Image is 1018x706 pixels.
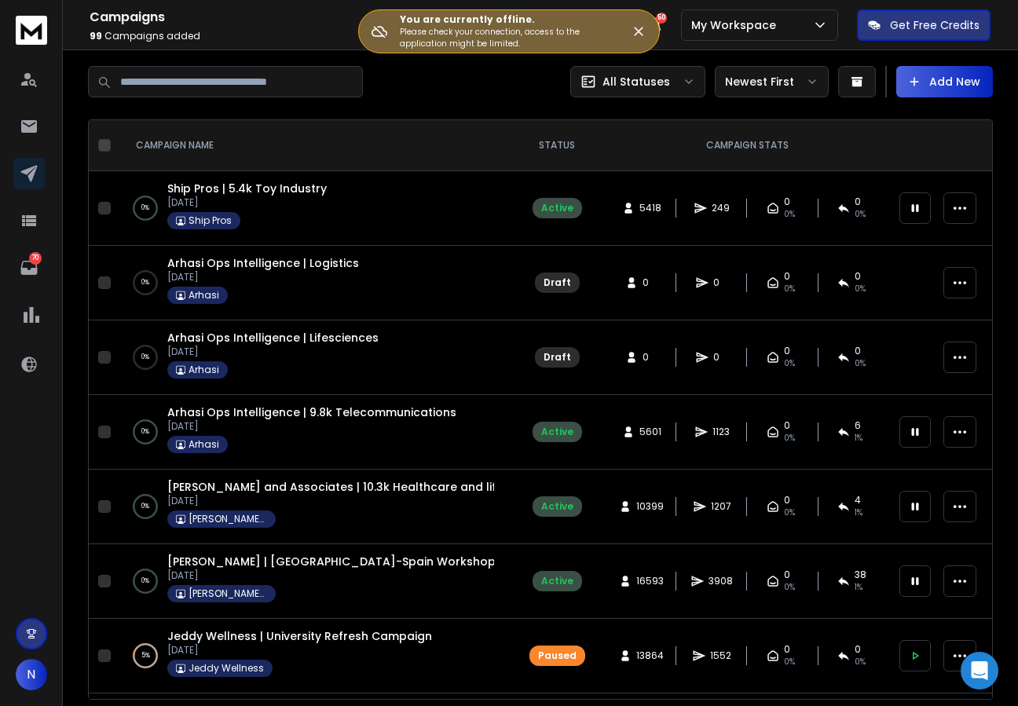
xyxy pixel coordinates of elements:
span: 0% [784,581,795,594]
td: 5%Jeddy Wellness | University Refresh Campaign[DATE]Jeddy Wellness [117,619,510,693]
span: 0 [784,494,790,507]
span: 1207 [711,500,731,513]
span: 1 % [855,507,862,519]
span: 10399 [636,500,664,513]
span: 38 [855,569,866,581]
span: 0% [784,656,795,668]
span: 0% [784,208,795,221]
p: My Workspace [691,17,782,33]
p: [DATE] [167,196,327,209]
a: Ship Pros | 5.4k Toy Industry [167,181,327,196]
div: Paused [538,649,577,662]
span: 0 % [855,208,866,221]
div: Active [541,202,573,214]
span: 249 [712,202,730,214]
span: 1 % [855,432,862,444]
button: Newest First [715,66,829,97]
p: Get Free Credits [890,17,980,33]
span: 6 [855,419,861,432]
td: 0%Arhasi Ops Intelligence | Logistics[DATE]Arhasi [117,246,510,320]
div: Draft [544,351,571,364]
span: 0% [784,432,795,444]
p: 5 % [141,648,150,664]
img: logo [16,16,47,45]
span: 99 [90,29,102,42]
span: 0% [784,357,795,370]
p: Arhasi [189,438,219,451]
div: Active [541,426,573,438]
div: Active [541,500,573,513]
a: Arhasi Ops Intelligence | 9.8k Telecommunications [167,404,456,420]
a: Jeddy Wellness | University Refresh Campaign [167,628,432,644]
div: Active [541,575,573,587]
p: [PERSON_NAME] & Associates [189,513,267,525]
td: 0%[PERSON_NAME] and Associates | 10.3k Healthcare and life sciences C level[DATE][PERSON_NAME] & ... [117,470,510,544]
p: [PERSON_NAME] Consulting [189,587,267,600]
td: 0%[PERSON_NAME] | [GEOGRAPHIC_DATA]-Spain Workshop Campaign 16.5k[DATE][PERSON_NAME] Consulting [117,544,510,619]
h1: Campaigns [90,8,612,27]
p: [DATE] [167,420,456,433]
span: 0 [855,345,861,357]
a: 70 [13,252,45,283]
p: 0 % [141,349,149,365]
td: 0%Ship Pros | 5.4k Toy Industry[DATE]Ship Pros [117,171,510,246]
span: 0 [784,419,790,432]
p: [DATE] [167,644,432,657]
div: Open Intercom Messenger [961,652,998,690]
span: 0 [855,196,861,208]
span: 5418 [639,202,661,214]
span: 0% [784,507,795,519]
span: 0 % [855,656,866,668]
span: 0% [784,283,795,295]
button: Get Free Credits [857,9,991,41]
p: 70 [29,252,42,265]
p: Campaigns added [90,30,612,42]
span: 0 [855,643,861,656]
p: 0 % [141,200,149,216]
p: Arhasi [189,364,219,376]
p: Arhasi [189,289,219,302]
span: 0 [643,276,658,289]
span: 0 [784,345,790,357]
p: [DATE] [167,495,494,507]
p: [DATE] [167,346,379,358]
p: 0 % [141,275,149,291]
span: 0 [855,270,861,283]
a: Arhasi Ops Intelligence | Lifesciences [167,330,379,346]
span: 13864 [636,649,664,662]
span: 0% [855,283,866,295]
span: 0 [643,351,658,364]
a: Arhasi Ops Intelligence | Logistics [167,255,359,271]
span: [PERSON_NAME] and Associates | 10.3k Healthcare and life sciences C level [167,479,599,495]
div: Draft [544,276,571,289]
span: 0 [784,643,790,656]
span: 3908 [709,575,733,587]
span: 0% [855,357,866,370]
h3: You are currently offline. [400,13,606,26]
p: [DATE] [167,569,494,582]
p: [DATE] [167,271,359,283]
p: 0 % [141,424,149,440]
span: 4 [855,494,861,507]
span: 1 % [855,581,862,594]
span: 50 [656,13,667,24]
p: All Statuses [602,74,670,90]
span: 0 [713,351,729,364]
span: 0 [784,196,790,208]
span: 16593 [636,575,664,587]
td: 0%Arhasi Ops Intelligence | Lifesciences[DATE]Arhasi [117,320,510,395]
p: Please check your connection, access to the application might be limited. [400,26,606,49]
td: 0%Arhasi Ops Intelligence | 9.8k Telecommunications[DATE]Arhasi [117,395,510,470]
span: 1552 [710,649,731,662]
span: 0 [784,569,790,581]
th: CAMPAIGN STATS [604,120,890,171]
th: STATUS [510,120,604,171]
button: Add New [896,66,993,97]
a: [PERSON_NAME] | [GEOGRAPHIC_DATA]-Spain Workshop Campaign 16.5k [167,554,589,569]
button: N [16,659,47,690]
